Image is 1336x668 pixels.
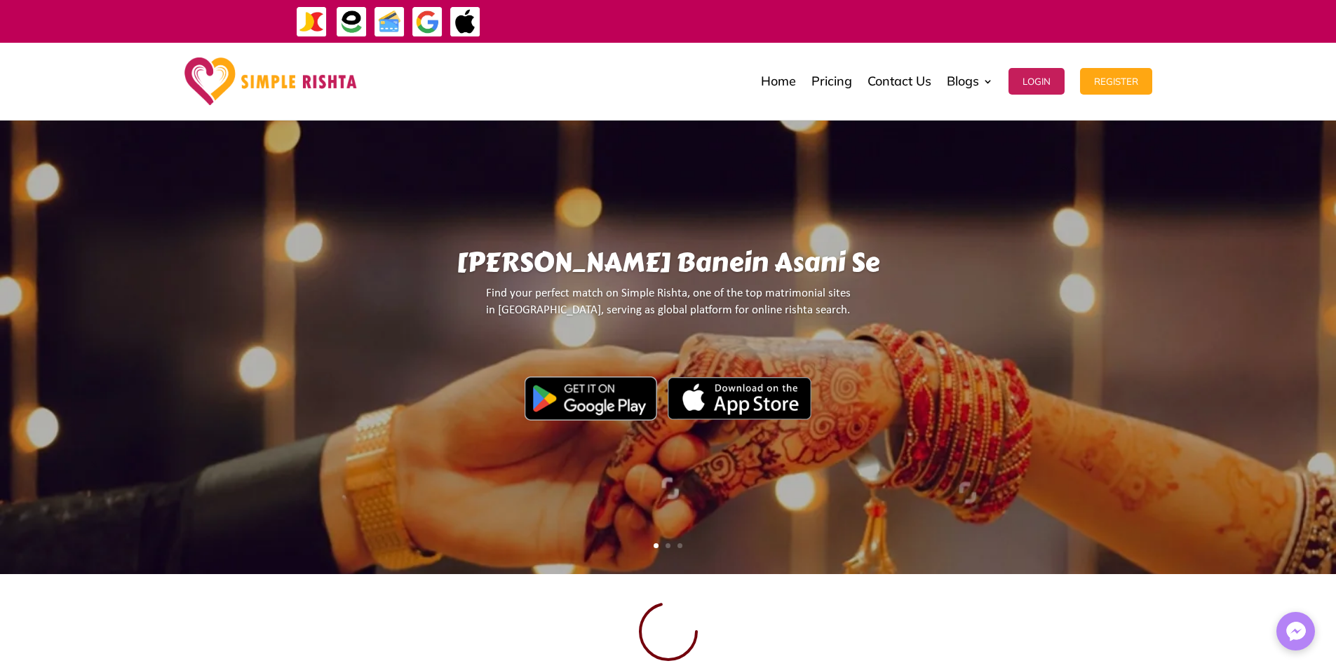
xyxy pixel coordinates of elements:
[666,543,670,548] a: 2
[450,6,481,38] img: ApplePay-icon
[654,543,659,548] a: 1
[1282,618,1310,646] img: Messenger
[174,247,1161,285] h1: [PERSON_NAME] Banein Asani Se
[412,6,443,38] img: GooglePay-icon
[811,46,852,116] a: Pricing
[677,543,682,548] a: 3
[1008,46,1065,116] a: Login
[868,46,931,116] a: Contact Us
[374,6,405,38] img: Credit Cards
[1008,68,1065,95] button: Login
[1080,46,1152,116] a: Register
[761,46,796,116] a: Home
[174,285,1161,331] p: Find your perfect match on Simple Rishta, one of the top matrimonial sites in [GEOGRAPHIC_DATA], ...
[1080,68,1152,95] button: Register
[296,6,328,38] img: JazzCash-icon
[947,46,993,116] a: Blogs
[336,6,367,38] img: EasyPaisa-icon
[525,376,657,420] img: Google Play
